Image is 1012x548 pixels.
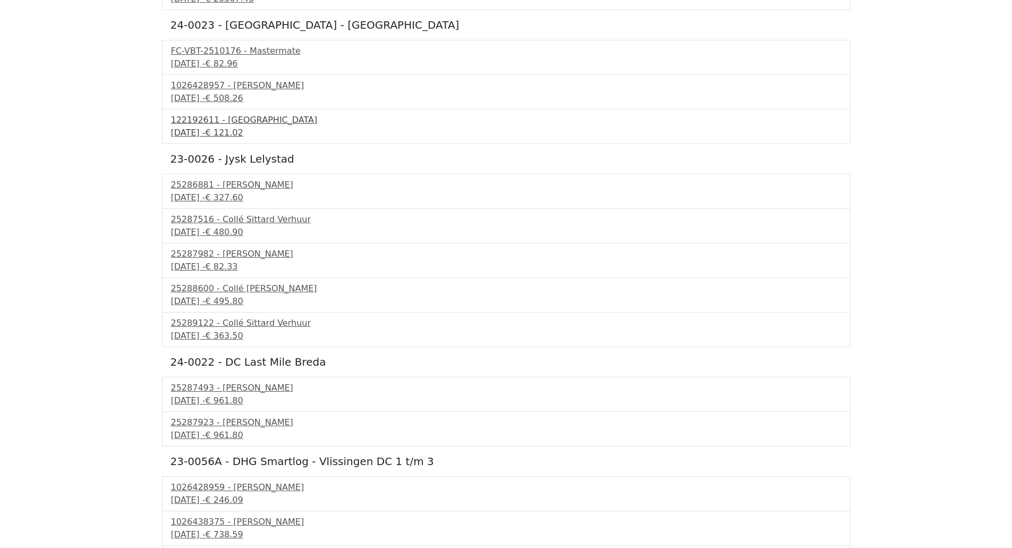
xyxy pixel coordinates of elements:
[205,262,237,272] span: € 82.33
[171,45,841,70] a: FC-VBT-2510176 - Mastermate[DATE] -€ 82.96
[171,455,842,468] h5: 23-0056A - DHG Smartlog - Vlissingen DC 1 t/m 3
[205,192,243,203] span: € 327.60
[171,516,841,528] div: 1026438375 - [PERSON_NAME]
[171,248,841,260] div: 25287982 - [PERSON_NAME]
[171,528,841,541] div: [DATE] -
[171,153,842,165] h5: 23-0026 - Jysk Lelystad
[171,382,841,407] a: 25287493 - [PERSON_NAME][DATE] -€ 961.80
[205,529,243,539] span: € 738.59
[171,213,841,226] div: 25287516 - Collé Sittard Verhuur
[205,331,243,341] span: € 363.50
[171,481,841,507] a: 1026428959 - [PERSON_NAME][DATE] -€ 246.09
[205,395,243,406] span: € 961.80
[171,92,841,105] div: [DATE] -
[171,382,841,394] div: 25287493 - [PERSON_NAME]
[205,93,243,103] span: € 508.26
[171,248,841,273] a: 25287982 - [PERSON_NAME][DATE] -€ 82.33
[171,79,841,105] a: 1026428957 - [PERSON_NAME][DATE] -€ 508.26
[171,295,841,308] div: [DATE] -
[205,58,237,69] span: € 82.96
[171,213,841,239] a: 25287516 - Collé Sittard Verhuur[DATE] -€ 480.90
[171,179,841,204] a: 25286881 - [PERSON_NAME][DATE] -€ 327.60
[171,114,841,139] a: 122192611 - [GEOGRAPHIC_DATA][DATE] -€ 121.02
[171,494,841,507] div: [DATE] -
[171,19,842,31] h5: 24-0023 - [GEOGRAPHIC_DATA] - [GEOGRAPHIC_DATA]
[171,416,841,442] a: 25287923 - [PERSON_NAME][DATE] -€ 961.80
[205,227,243,237] span: € 480.90
[171,356,842,368] h5: 24-0022 - DC Last Mile Breda
[171,260,841,273] div: [DATE] -
[171,127,841,139] div: [DATE] -
[171,282,841,295] div: 25288600 - Collé [PERSON_NAME]
[171,394,841,407] div: [DATE] -
[205,296,243,306] span: € 495.80
[171,416,841,429] div: 25287923 - [PERSON_NAME]
[171,57,841,70] div: [DATE] -
[171,191,841,204] div: [DATE] -
[171,114,841,127] div: 122192611 - [GEOGRAPHIC_DATA]
[171,179,841,191] div: 25286881 - [PERSON_NAME]
[171,282,841,308] a: 25288600 - Collé [PERSON_NAME][DATE] -€ 495.80
[171,429,841,442] div: [DATE] -
[171,45,841,57] div: FC-VBT-2510176 - Mastermate
[171,79,841,92] div: 1026428957 - [PERSON_NAME]
[171,481,841,494] div: 1026428959 - [PERSON_NAME]
[171,226,841,239] div: [DATE] -
[171,317,841,330] div: 25289122 - Collé Sittard Verhuur
[171,317,841,342] a: 25289122 - Collé Sittard Verhuur[DATE] -€ 363.50
[205,495,243,505] span: € 246.09
[205,128,243,138] span: € 121.02
[171,516,841,541] a: 1026438375 - [PERSON_NAME][DATE] -€ 738.59
[205,430,243,440] span: € 961.80
[171,330,841,342] div: [DATE] -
